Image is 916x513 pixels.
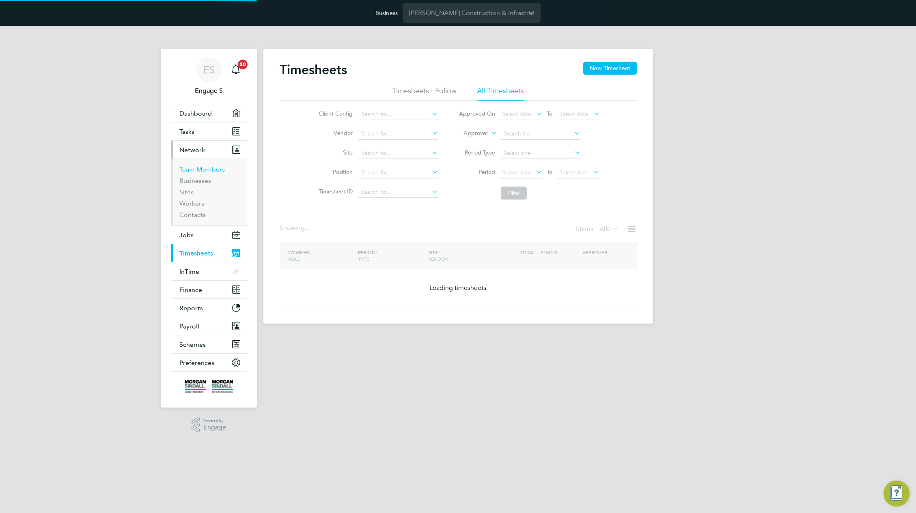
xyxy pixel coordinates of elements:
label: Period Type [459,149,495,156]
span: Dashboard [179,109,212,117]
span: To [544,167,555,177]
span: InTime [179,268,199,275]
input: Search for... [501,128,581,140]
span: 0 [607,225,611,233]
label: Vendor [316,129,353,137]
span: Preferences [179,359,214,367]
label: Client Config [316,110,353,117]
li: All Timesheets [477,86,524,101]
input: Search for... [358,148,438,159]
span: Schemes [179,341,206,348]
span: Reports [179,304,203,312]
label: Position [316,168,353,176]
a: Businesses [179,177,211,185]
button: Payroll [171,317,247,335]
span: Engage [203,424,226,431]
div: Network [171,159,247,225]
span: 20 [238,60,248,69]
span: Payroll [179,322,199,330]
button: Network [171,141,247,159]
span: Select date [559,169,588,176]
label: Approver [452,129,488,137]
input: Search for... [358,128,438,140]
a: 20 [228,57,244,83]
input: Search for... [358,187,438,198]
a: Go to home page [171,380,247,393]
a: Dashboard [171,104,247,122]
a: Contacts [179,211,206,219]
label: All [599,225,619,233]
button: Filter [501,187,527,200]
span: Timesheets [179,249,213,257]
a: Sites [179,188,194,196]
span: To [544,108,555,119]
a: Tasks [171,122,247,140]
span: Select date [502,110,531,118]
label: Timesheet ID [316,188,353,195]
button: Timesheets [171,244,247,262]
label: Site [316,149,353,156]
span: Select date [502,169,531,176]
button: Jobs [171,226,247,244]
label: Period [459,168,495,176]
span: Engage S [171,86,247,96]
button: InTime [171,262,247,280]
a: Workers [179,200,204,207]
nav: Main navigation [161,49,257,408]
button: Reports [171,299,247,317]
a: Team Members [179,165,225,173]
label: Approved On [459,110,495,117]
span: Tasks [179,128,194,135]
input: Search for... [358,109,438,120]
img: morgansindall-logo-retina.png [185,380,233,393]
div: Showing [280,224,311,232]
button: Preferences [171,354,247,371]
button: New Timesheet [583,62,637,75]
span: Jobs [179,231,194,239]
label: Business [375,9,398,17]
h2: Timesheets [280,62,347,78]
a: ESEngage S [171,57,247,96]
li: Timesheets I Follow [392,86,457,101]
div: Status [576,224,621,235]
button: Schemes [171,335,247,353]
span: ES [203,64,215,75]
span: Powered by [203,417,226,424]
input: Search for... [358,167,438,178]
span: Network [179,146,205,154]
button: Engage Resource Center [884,481,910,507]
span: Select date [559,110,588,118]
button: Finance [171,281,247,298]
span: ... [305,224,310,232]
a: Powered byEngage [192,417,226,433]
input: Select one [501,148,581,159]
span: Finance [179,286,202,294]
